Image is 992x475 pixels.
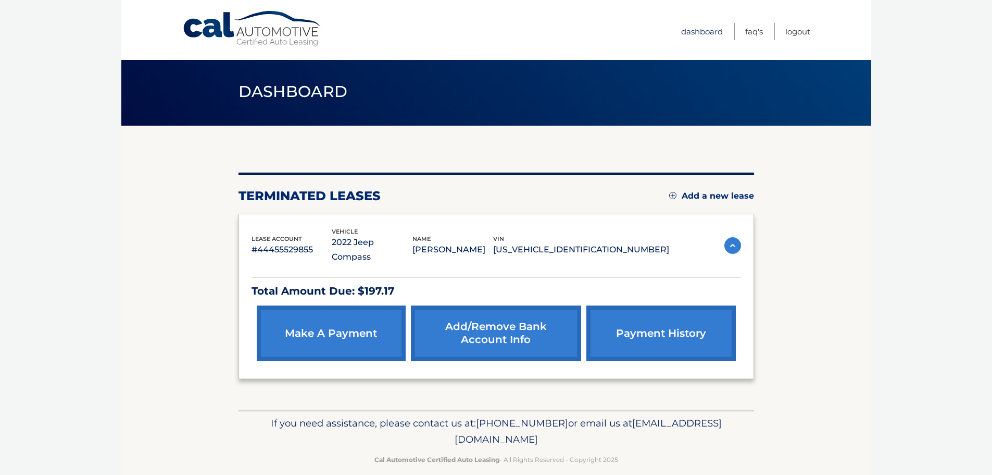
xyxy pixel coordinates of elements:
[332,235,412,264] p: 2022 Jeep Compass
[182,10,323,47] a: Cal Automotive
[332,228,358,235] span: vehicle
[252,242,332,257] p: #44455529855
[724,237,741,254] img: accordion-active.svg
[586,306,735,361] a: payment history
[252,235,302,242] span: lease account
[238,188,381,204] h2: terminated leases
[252,282,741,300] p: Total Amount Due: $197.17
[669,191,754,201] a: Add a new lease
[493,235,504,242] span: vin
[374,456,499,464] strong: Cal Automotive Certified Auto Leasing
[785,23,810,40] a: Logout
[245,415,747,448] p: If you need assistance, please contact us at: or email us at
[412,242,493,257] p: [PERSON_NAME]
[411,306,581,361] a: Add/Remove bank account info
[476,417,568,429] span: [PHONE_NUMBER]
[412,235,431,242] span: name
[669,192,676,199] img: add.svg
[257,306,406,361] a: make a payment
[681,23,723,40] a: Dashboard
[493,242,669,257] p: [US_VEHICLE_IDENTIFICATION_NUMBER]
[745,23,763,40] a: FAQ's
[238,82,348,101] span: Dashboard
[245,454,747,465] p: - All Rights Reserved - Copyright 2025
